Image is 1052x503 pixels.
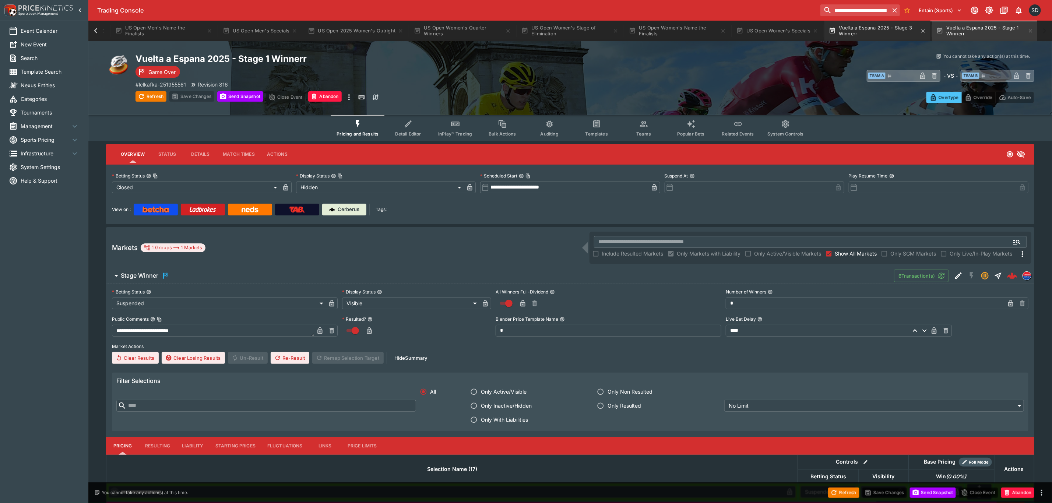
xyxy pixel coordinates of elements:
[996,92,1034,103] button: Auto-Save
[112,243,138,252] h5: Markets
[1010,235,1024,249] button: Open
[153,173,158,179] button: Copy To Clipboard
[950,250,1012,257] span: Only Live/In-Play Markets
[978,269,992,282] button: Suspended
[926,92,1034,103] div: Start From
[338,206,360,213] p: Cerberus
[768,289,773,295] button: Number of Winners
[481,402,532,409] span: Only Inactive/Hidden
[438,131,472,137] span: InPlay™ Trading
[828,488,859,498] button: Refresh
[1006,151,1014,158] svg: Closed
[824,21,930,41] button: Vuelta a Espana 2025 - Stage 3 Winnerr
[798,455,908,469] th: Controls
[184,145,217,163] button: Details
[217,145,261,163] button: Match Times
[21,54,79,62] span: Search
[21,27,79,35] span: Event Calendar
[329,207,335,212] img: Cerberus
[1023,272,1031,280] img: lclkafka
[968,4,981,17] button: Connected to PK
[157,317,162,322] button: Copy To Clipboard
[342,298,479,309] div: Visible
[97,7,817,14] div: Trading Console
[767,131,803,137] span: System Controls
[974,94,992,101] p: Override
[139,437,176,455] button: Resulting
[271,352,309,364] span: Re-Result
[112,341,1028,352] label: Market Actions
[849,173,888,179] p: Play Resume Time
[322,204,366,215] a: Cerberus
[136,53,585,64] h2: Copy To Clipboard
[430,388,436,395] span: All
[261,437,309,455] button: Fluctuations
[112,182,280,193] div: Closed
[946,472,967,481] em: ( 0.00 %)
[146,173,151,179] button: Betting StatusCopy To Clipboard
[21,81,79,89] span: Nexus Entities
[1027,2,1043,18] button: Scott Dowdall
[106,437,139,455] button: Pricing
[21,95,79,103] span: Categories
[296,173,330,179] p: Display Status
[489,131,516,137] span: Bulk Actions
[331,173,336,179] button: Display StatusCopy To Clipboard
[331,115,809,141] div: Event type filters
[409,21,516,41] button: US Open Women's Quarter Winners
[894,270,949,282] button: 6Transaction(s)
[921,457,959,467] div: Base Pricing
[338,173,343,179] button: Copy To Clipboard
[21,177,79,184] span: Help & Support
[726,316,756,322] p: Live Bet Delay
[242,207,258,212] img: Neds
[943,72,958,80] h6: - VS -
[1037,488,1046,497] button: more
[722,131,754,137] span: Related Events
[136,81,186,88] p: Copy To Clipboard
[395,131,421,137] span: Detail Editor
[21,41,79,48] span: New Event
[550,289,555,295] button: All Winners Full-Dividend
[690,173,695,179] button: Suspend At
[1001,488,1034,498] button: Abandon
[377,289,382,295] button: Display Status
[106,268,894,283] button: Stage Winner
[342,316,366,322] p: Resulted?
[481,416,528,423] span: Only With Liabilities
[608,388,652,395] span: Only Non Resulted
[189,207,216,212] img: Ladbrokes
[390,352,432,364] button: HideSummary
[1023,271,1031,280] div: lclkafka
[136,91,166,102] button: Refresh
[115,145,151,163] button: Overview
[112,289,145,295] p: Betting Status
[726,289,766,295] p: Number of Winners
[981,271,989,280] svg: Suspended
[308,91,341,102] button: Abandon
[560,317,565,322] button: Blender Price Template Name
[112,298,326,309] div: Suspended
[1017,150,1025,159] svg: Hidden
[376,204,387,215] label: Tags:
[419,465,485,474] span: Selection Name (17)
[802,472,854,481] span: Betting Status
[112,352,159,364] button: Clear Results
[210,437,261,455] button: Starting Prices
[1012,4,1025,17] button: Notifications
[218,21,302,41] button: US Open Men's Specials
[106,53,130,77] img: cycling.png
[915,4,967,16] button: Select Tenant
[342,289,376,295] p: Display Status
[732,21,823,41] button: US Open Women's Specials
[525,173,531,179] button: Copy To Clipboard
[994,455,1034,483] th: Actions
[998,4,1011,17] button: Documentation
[198,81,228,88] p: Revision 816
[21,163,79,171] span: System Settings
[889,173,894,179] button: Play Resume Time
[1001,488,1034,496] span: Mark an event as closed and abandoned.
[345,91,353,103] button: more
[966,459,992,465] span: Roll Mode
[289,207,305,212] img: TabNZ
